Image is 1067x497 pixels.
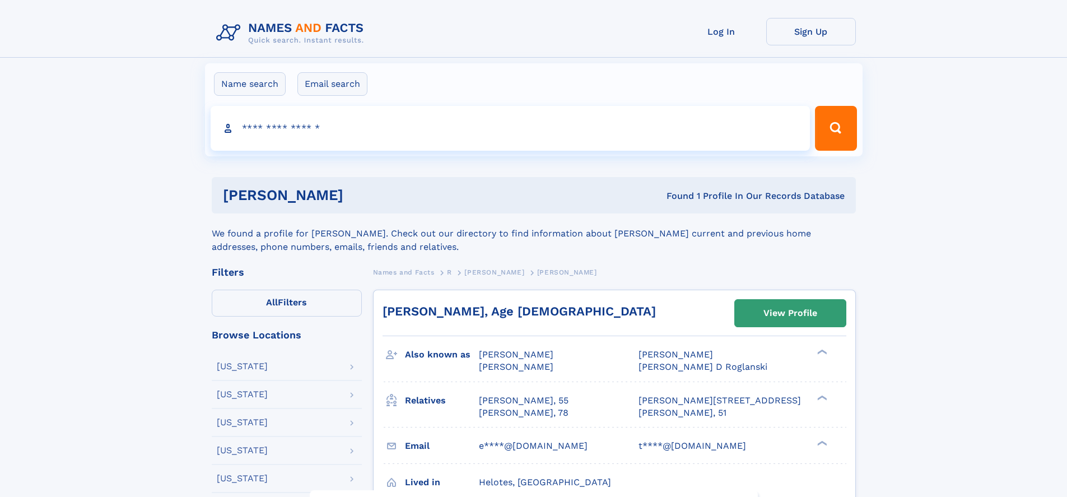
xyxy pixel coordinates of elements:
span: R [447,268,452,276]
span: [PERSON_NAME] [639,349,713,360]
span: All [266,297,278,308]
span: [PERSON_NAME] D Roglanski [639,361,767,372]
a: [PERSON_NAME][STREET_ADDRESS] [639,394,801,407]
h3: Also known as [405,345,479,364]
img: Logo Names and Facts [212,18,373,48]
a: Log In [677,18,766,45]
span: [PERSON_NAME] [537,268,597,276]
a: [PERSON_NAME], Age [DEMOGRAPHIC_DATA] [383,304,656,318]
h3: Email [405,436,479,456]
span: [PERSON_NAME] [464,268,524,276]
label: Email search [297,72,367,96]
div: Found 1 Profile In Our Records Database [505,190,845,202]
div: Browse Locations [212,330,362,340]
div: ❯ [814,439,828,447]
div: ❯ [814,394,828,401]
span: Helotes, [GEOGRAPHIC_DATA] [479,477,611,487]
a: Names and Facts [373,265,435,279]
div: [US_STATE] [217,446,268,455]
span: [PERSON_NAME] [479,349,553,360]
div: [US_STATE] [217,474,268,483]
a: [PERSON_NAME], 78 [479,407,569,419]
span: [PERSON_NAME] [479,361,553,372]
div: View Profile [763,300,817,326]
div: [US_STATE] [217,390,268,399]
div: [US_STATE] [217,362,268,371]
label: Filters [212,290,362,317]
a: [PERSON_NAME], 51 [639,407,726,419]
div: We found a profile for [PERSON_NAME]. Check out our directory to find information about [PERSON_N... [212,213,856,254]
label: Name search [214,72,286,96]
div: ❯ [814,349,828,356]
h3: Lived in [405,473,479,492]
input: search input [211,106,810,151]
div: [US_STATE] [217,418,268,427]
a: Sign Up [766,18,856,45]
h1: [PERSON_NAME] [223,188,505,202]
a: [PERSON_NAME] [464,265,524,279]
a: [PERSON_NAME], 55 [479,394,569,407]
div: Filters [212,267,362,277]
button: Search Button [815,106,856,151]
h3: Relatives [405,391,479,410]
a: View Profile [735,300,846,327]
a: R [447,265,452,279]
